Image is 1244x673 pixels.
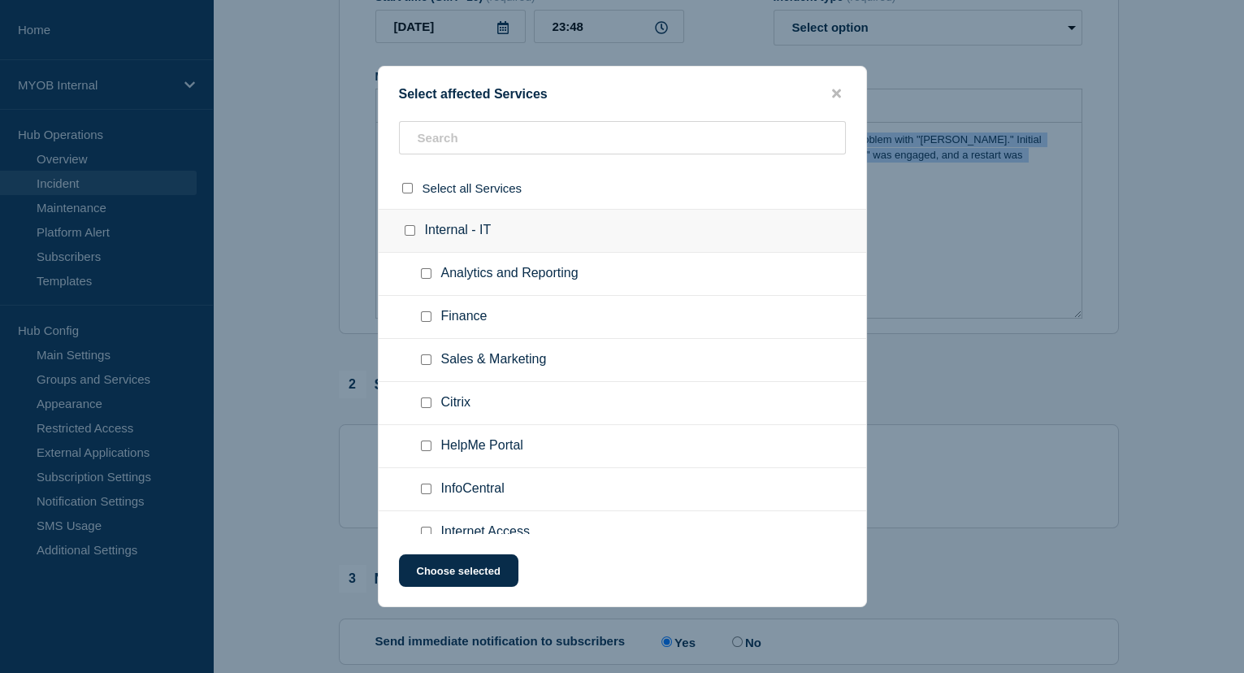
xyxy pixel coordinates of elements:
span: Internet Access [441,524,530,541]
input: Analytics and Reporting checkbox [421,268,431,279]
input: Internal - IT checkbox [405,225,415,236]
span: HelpMe Portal [441,438,523,454]
input: Search [399,121,846,154]
input: HelpMe Portal checkbox [421,441,431,451]
span: Select all Services [423,181,522,195]
span: Sales & Marketing [441,352,547,368]
input: Citrix checkbox [421,397,431,408]
button: close button [827,86,846,102]
button: Choose selected [399,554,518,587]
input: Sales & Marketing checkbox [421,354,431,365]
div: Internal - IT [379,209,866,253]
input: Finance checkbox [421,311,431,322]
input: Internet Access checkbox [421,527,431,537]
span: InfoCentral [441,481,505,497]
input: InfoCentral checkbox [421,484,431,494]
span: Analytics and Reporting [441,266,579,282]
div: Select affected Services [379,86,866,102]
span: Finance [441,309,488,325]
input: select all checkbox [402,183,413,193]
span: Citrix [441,395,470,411]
